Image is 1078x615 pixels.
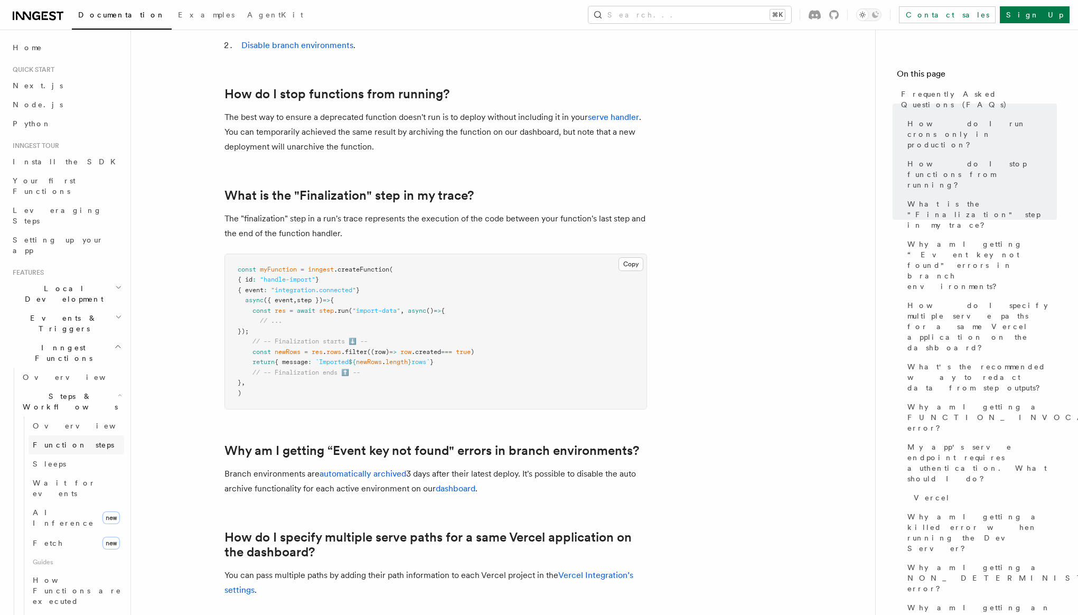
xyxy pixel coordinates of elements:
span: } [315,276,319,283]
span: : [264,286,267,294]
span: How Functions are executed [33,576,121,605]
a: automatically archived [320,469,406,479]
a: How do I stop functions from running? [224,87,449,101]
span: Leveraging Steps [13,206,102,225]
span: ({ event [264,296,293,304]
span: newRows [356,358,382,366]
span: .createFunction [334,266,389,273]
span: , [293,296,297,304]
span: }); [238,328,249,335]
a: Home [8,38,124,57]
span: "handle-import" [260,276,315,283]
span: === [441,348,452,356]
span: // ... [260,317,282,324]
span: Quick start [8,66,54,74]
span: async [408,307,426,314]
a: dashboard [436,483,475,493]
span: What is the "Finalization" step in my trace? [907,199,1057,230]
span: . [382,358,386,366]
span: How do I run crons only in production? [907,118,1057,150]
span: Next.js [13,81,63,90]
a: Wait for events [29,473,124,503]
p: The best way to ensure a deprecated function doesn't run is to deploy without including it in you... [224,110,647,154]
a: Function steps [29,435,124,454]
span: Inngest Functions [8,342,114,364]
span: ((row) [367,348,389,356]
a: How do I run crons only in production? [903,114,1057,154]
a: Examples [172,3,241,29]
span: new [102,511,120,524]
span: "integration.connected" [271,286,356,294]
span: { message [275,358,308,366]
span: AgentKit [247,11,303,19]
span: new [102,537,120,549]
span: ) [471,348,474,356]
a: Disable branch environments [241,40,353,50]
span: Guides [29,554,124,571]
span: ) [238,389,241,397]
span: () [426,307,434,314]
a: Fetchnew [29,533,124,554]
a: serve handler [588,112,639,122]
span: : [308,358,312,366]
a: Python [8,114,124,133]
p: Branch environments are 3 days after their latest deploy. It's possible to disable the auto archi... [224,467,647,496]
span: .run [334,307,349,314]
span: myFunction [260,266,297,273]
button: Events & Triggers [8,309,124,338]
span: ${ [349,358,356,366]
a: Your first Functions [8,171,124,201]
a: Why am I getting a FUNCTION_INVOCATION_TIMEOUT error? [903,397,1057,437]
a: Contact sales [899,6,996,23]
a: Why am I getting a killed error when running the Dev Server? [903,507,1057,558]
span: // -- Finalization starts ⬇️ -- [252,338,368,345]
span: My app's serve endpoint requires authentication. What should I do? [907,442,1057,484]
span: Function steps [33,441,114,449]
span: Features [8,268,44,277]
span: Your first Functions [13,176,76,195]
a: Overview [18,368,124,387]
span: .filter [341,348,367,356]
span: , [400,307,404,314]
a: What is the "Finalization" step in my trace? [903,194,1057,235]
span: Setting up your app [13,236,104,255]
span: Examples [178,11,235,19]
span: => [323,296,330,304]
span: { [441,307,445,314]
span: Events & Triggers [8,313,115,334]
a: How do I stop functions from running? [903,154,1057,194]
a: Sign Up [1000,6,1070,23]
a: How do I specify multiple serve paths for a same Vercel application on the dashboard? [903,296,1057,357]
span: "import-data" [352,307,400,314]
a: Why am I getting “Event key not found" errors in branch environments? [224,443,639,458]
span: row [400,348,411,356]
a: Setting up your app [8,230,124,260]
span: Python [13,119,51,128]
span: Node.js [13,100,63,109]
span: rows [326,348,341,356]
span: { id [238,276,252,283]
span: { event [238,286,264,294]
span: => [389,348,397,356]
span: AI Inference [33,508,94,527]
span: Install the SDK [13,157,122,166]
span: Overview [23,373,132,381]
a: Documentation [72,3,172,30]
h4: On this page [897,68,1057,85]
span: // -- Finalization ends ⬆️ -- [252,369,360,376]
span: } [356,286,360,294]
span: .created [411,348,441,356]
span: Overview [33,422,142,430]
span: Why am I getting a killed error when running the Dev Server? [907,511,1057,554]
span: = [304,348,308,356]
a: AgentKit [241,3,310,29]
a: Install the SDK [8,152,124,171]
span: step [319,307,334,314]
button: Local Development [8,279,124,309]
span: inngest [308,266,334,273]
span: , [241,379,245,386]
button: Toggle dark mode [856,8,882,21]
a: Frequently Asked Questions (FAQs) [897,85,1057,114]
span: ( [349,307,352,314]
span: What's the recommended way to redact data from step outputs? [907,361,1057,393]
